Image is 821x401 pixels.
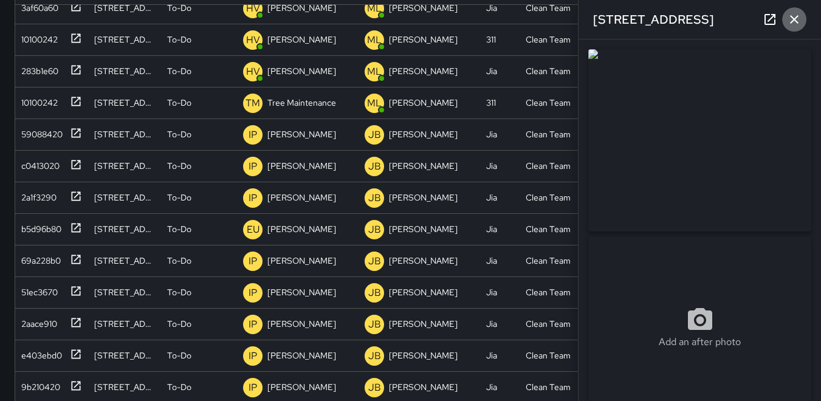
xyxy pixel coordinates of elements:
div: 69a228b0 [16,250,61,267]
div: Clean Team [526,65,571,77]
p: To-Do [167,349,191,362]
p: ML [367,96,382,111]
p: To-Do [167,381,191,393]
p: To-Do [167,33,191,46]
p: JB [368,317,381,332]
div: Clean Team [526,33,571,46]
div: 934 Market Street [94,160,155,172]
p: JB [368,349,381,363]
p: To-Do [167,2,191,14]
div: 51ec3670 [16,281,58,298]
div: 743a Minna Street [94,33,155,46]
div: 976 Folsom Street [94,2,155,14]
p: ML [367,64,382,79]
p: To-Do [167,223,191,235]
div: 2aace910 [16,313,57,330]
div: 456 Clementina Street [94,97,155,109]
div: Clean Team [526,381,571,393]
p: [PERSON_NAME] [389,349,458,362]
p: Tree Maintenance [267,97,336,109]
div: Jia [486,160,497,172]
p: To-Do [167,65,191,77]
div: Jia [486,128,497,140]
div: Jia [486,318,497,330]
div: Jia [486,191,497,204]
div: Clean Team [526,349,571,362]
div: Jia [486,286,497,298]
div: b5d96b80 [16,218,61,235]
p: [PERSON_NAME] [389,33,458,46]
div: 1193 Market Street [94,381,155,393]
p: To-Do [167,318,191,330]
div: Clean Team [526,2,571,14]
p: JB [368,222,381,237]
div: Clean Team [526,160,571,172]
p: [PERSON_NAME] [389,255,458,267]
p: [PERSON_NAME] [389,286,458,298]
div: Clean Team [526,286,571,298]
div: Jia [486,223,497,235]
p: TM [246,96,260,111]
div: Jia [486,349,497,362]
p: [PERSON_NAME] [267,160,336,172]
div: 1075 Market Street [94,286,155,298]
p: JB [368,380,381,395]
p: JB [368,191,381,205]
div: c0413020 [16,155,60,172]
p: JB [368,254,381,269]
div: 311 [486,33,496,46]
p: IP [249,254,257,269]
div: Clean Team [526,255,571,267]
p: [PERSON_NAME] [389,160,458,172]
p: JB [368,128,381,142]
p: To-Do [167,97,191,109]
p: ML [367,1,382,16]
p: IP [249,286,257,300]
div: 283b1e60 [16,60,58,77]
p: To-Do [167,191,191,204]
p: [PERSON_NAME] [267,223,336,235]
p: ML [367,33,382,47]
p: [PERSON_NAME] [389,65,458,77]
div: Clean Team [526,97,571,109]
div: Clean Team [526,318,571,330]
div: 9b210420 [16,376,60,393]
div: 59088420 [16,123,63,140]
p: To-Do [167,128,191,140]
div: 2a1f3290 [16,187,57,204]
div: 10100242 [16,92,58,109]
p: HV [246,33,260,47]
div: Clean Team [526,223,571,235]
p: [PERSON_NAME] [267,381,336,393]
p: [PERSON_NAME] [267,349,336,362]
p: [PERSON_NAME] [389,318,458,330]
div: 1 Hallidie Plz [94,128,155,140]
div: 1073 Market Street [94,255,155,267]
p: [PERSON_NAME] [389,128,458,140]
p: To-Do [167,286,191,298]
p: HV [246,64,260,79]
p: HV [246,1,260,16]
div: Jia [486,255,497,267]
div: e403ebd0 [16,344,62,362]
p: IP [249,191,257,205]
p: [PERSON_NAME] [267,65,336,77]
p: [PERSON_NAME] [389,381,458,393]
p: JB [368,286,381,300]
div: 10100242 [16,29,58,46]
div: 1133 Market Street [94,349,155,362]
p: IP [249,128,257,142]
p: [PERSON_NAME] [267,2,336,14]
div: Jia [486,65,497,77]
p: IP [249,349,257,363]
p: [PERSON_NAME] [267,286,336,298]
p: IP [249,380,257,395]
div: Jia [486,381,497,393]
p: IP [249,317,257,332]
div: Clean Team [526,191,571,204]
div: 1000 Market Street [94,223,155,235]
p: [PERSON_NAME] [267,318,336,330]
p: IP [249,159,257,174]
p: To-Do [167,160,191,172]
p: [PERSON_NAME] [267,191,336,204]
